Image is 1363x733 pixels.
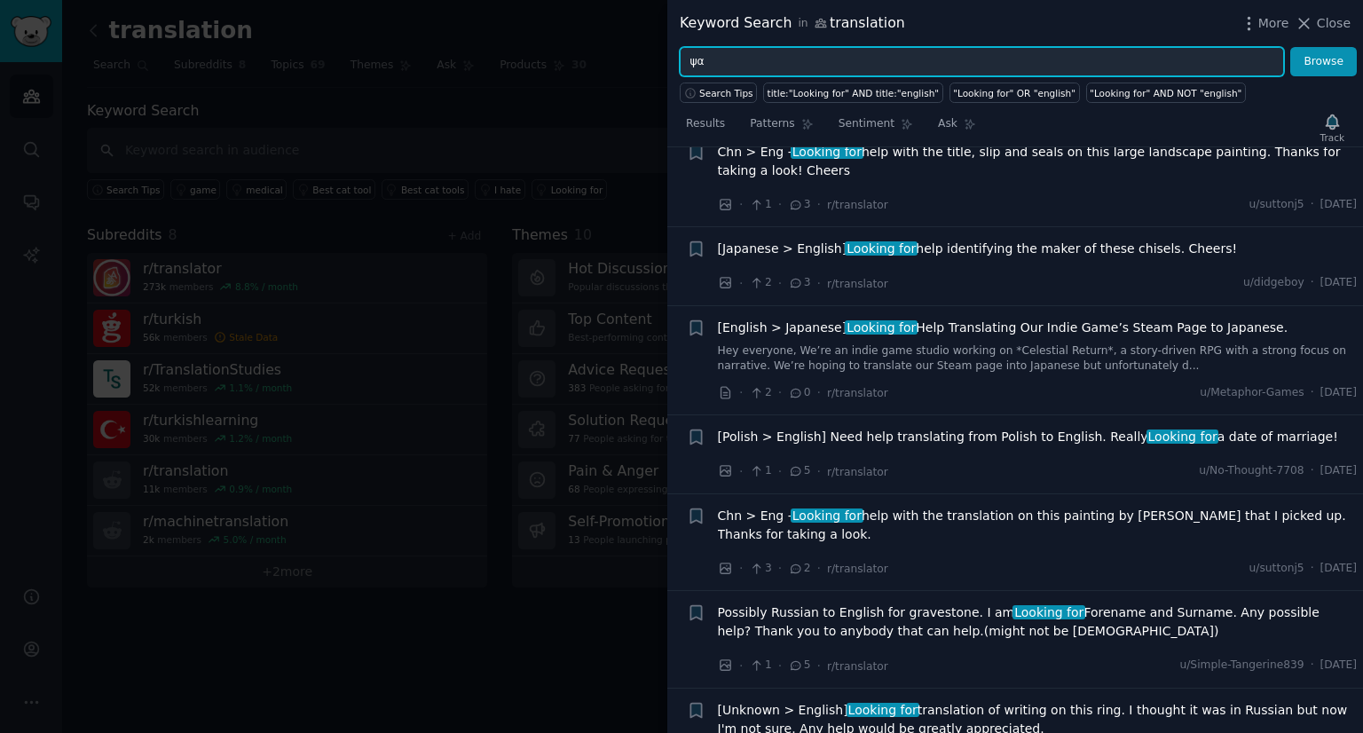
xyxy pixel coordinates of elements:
[938,116,957,132] span: Ask
[718,143,1358,180] span: Chn > Eng - help with the title, slip and seals on this large landscape painting. Thanks for taki...
[680,47,1284,77] input: Try a keyword related to your business
[788,463,810,479] span: 5
[791,508,863,523] span: Looking for
[718,507,1358,544] a: Chn > Eng -Looking forhelp with the translation on this painting by [PERSON_NAME] that I picked u...
[1179,658,1304,674] span: u/Simple-Tangerine839
[845,320,918,335] span: Looking for
[1249,561,1304,577] span: u/suttonj5
[817,462,821,481] span: ·
[839,116,894,132] span: Sentiment
[949,83,1080,103] a: "Looking for" OR "english"
[798,16,808,32] span: in
[1290,47,1357,77] button: Browse
[686,116,725,132] span: Results
[788,561,810,577] span: 2
[778,559,782,578] span: ·
[1317,14,1351,33] span: Close
[817,657,821,675] span: ·
[827,387,888,399] span: r/translator
[718,319,1288,337] span: [English > Japanese] Help Translating Our Indie Game’s Steam Page to Japanese.
[1311,658,1314,674] span: ·
[1200,385,1304,401] span: u/Metaphor-Games
[845,241,918,256] span: Looking for
[1320,275,1357,291] span: [DATE]
[749,385,771,401] span: 2
[718,240,1238,258] span: [Japanese > English] help identifying the maker of these chisels. Cheers!
[1012,605,1085,619] span: Looking for
[1320,197,1357,213] span: [DATE]
[749,561,771,577] span: 3
[817,195,821,214] span: ·
[1320,561,1357,577] span: [DATE]
[847,703,919,717] span: Looking for
[749,658,771,674] span: 1
[749,463,771,479] span: 1
[778,657,782,675] span: ·
[718,428,1338,446] span: [Polish > English] Need help translating from Polish to English. Really a date of marriage!
[739,462,743,481] span: ·
[749,275,771,291] span: 2
[817,274,821,293] span: ·
[1311,385,1314,401] span: ·
[788,275,810,291] span: 3
[680,12,905,35] div: Keyword Search translation
[739,657,743,675] span: ·
[827,199,888,211] span: r/translator
[739,274,743,293] span: ·
[932,110,982,146] a: Ask
[1090,87,1241,99] div: "Looking for" AND NOT "english"
[739,559,743,578] span: ·
[718,428,1338,446] a: [Polish > English] Need help translating from Polish to English. ReallyLooking fora date of marri...
[763,83,943,103] a: title:"Looking for" AND title:"english"
[953,87,1075,99] div: "Looking for" OR "english"
[1311,197,1314,213] span: ·
[1146,430,1219,444] span: Looking for
[739,195,743,214] span: ·
[817,559,821,578] span: ·
[1249,197,1304,213] span: u/suttonj5
[680,110,731,146] a: Results
[1199,463,1304,479] span: u/No-Thought-7708
[791,145,863,159] span: Looking for
[778,462,782,481] span: ·
[817,383,821,402] span: ·
[827,466,888,478] span: r/translator
[1240,14,1289,33] button: More
[680,83,757,103] button: Search Tips
[827,278,888,290] span: r/translator
[1320,658,1357,674] span: [DATE]
[778,274,782,293] span: ·
[827,660,888,673] span: r/translator
[827,563,888,575] span: r/translator
[1311,275,1314,291] span: ·
[1295,14,1351,33] button: Close
[832,110,919,146] a: Sentiment
[718,319,1288,337] a: [English > Japanese]Looking forHelp Translating Our Indie Game’s Steam Page to Japanese.
[1311,561,1314,577] span: ·
[718,603,1358,641] span: Possibly Russian to English for gravestone. I am Forename and Surname. Any possible help? Thank y...
[788,385,810,401] span: 0
[1258,14,1289,33] span: More
[699,87,753,99] span: Search Tips
[768,87,940,99] div: title:"Looking for" AND title:"english"
[778,195,782,214] span: ·
[1243,275,1304,291] span: u/didgeboy
[718,143,1358,180] a: Chn > Eng -Looking forhelp with the title, slip and seals on this large landscape painting. Thank...
[1086,83,1246,103] a: "Looking for" AND NOT "english"
[750,116,794,132] span: Patterns
[718,603,1358,641] a: Possibly Russian to English for gravestone. I amLooking forForename and Surname. Any possible hel...
[718,507,1358,544] span: Chn > Eng - help with the translation on this painting by [PERSON_NAME] that I picked up. Thanks ...
[718,240,1238,258] a: [Japanese > English]Looking forhelp identifying the maker of these chisels. Cheers!
[1320,385,1357,401] span: [DATE]
[1320,463,1357,479] span: [DATE]
[718,343,1358,374] a: Hey everyone, We’re an indie game studio working on *Celestial Return*, a story-driven RPG with a...
[788,197,810,213] span: 3
[744,110,819,146] a: Patterns
[788,658,810,674] span: 5
[749,197,771,213] span: 1
[1311,463,1314,479] span: ·
[778,383,782,402] span: ·
[739,383,743,402] span: ·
